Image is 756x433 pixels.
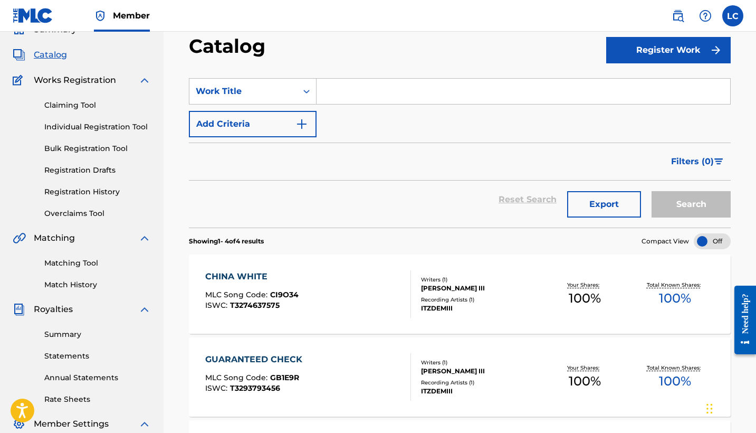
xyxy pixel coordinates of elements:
[205,290,270,299] span: MLC Song Code :
[34,303,73,316] span: Royalties
[44,372,151,383] a: Annual Statements
[44,121,151,133] a: Individual Registration Tool
[189,337,731,417] a: GUARANTEED CHECKMLC Song Code:GB1E9RISWC:T3293793456Writers (1)[PERSON_NAME] IIIRecording Artists...
[13,74,26,87] img: Works Registration
[44,351,151,362] a: Statements
[647,364,703,372] p: Total Known Shares:
[13,23,76,36] a: SummarySummary
[113,10,150,22] span: Member
[647,281,703,289] p: Total Known Shares:
[567,364,602,372] p: Your Shares:
[13,49,67,61] a: CatalogCatalog
[695,5,716,26] div: Help
[205,270,299,283] div: CHINA WHITE
[205,300,230,310] span: ISWC :
[421,276,540,284] div: Writers ( 1 )
[13,8,53,23] img: MLC Logo
[44,279,151,290] a: Match History
[94,10,107,22] img: Top Rightsholder
[230,300,280,310] span: T3274637575
[189,34,271,58] h2: Catalog
[714,158,723,165] img: filter
[13,49,25,61] img: Catalog
[421,379,540,387] div: Recording Artists ( 1 )
[569,372,601,391] span: 100 %
[421,366,540,376] div: [PERSON_NAME] III
[44,394,151,405] a: Rate Sheets
[138,418,151,430] img: expand
[421,304,540,313] div: ITZDEMIII
[13,232,26,244] img: Matching
[44,329,151,340] a: Summary
[189,237,264,246] p: Showing 1 - 4 of 4 results
[421,359,540,366] div: Writers ( 1 )
[569,289,601,308] span: 100 %
[659,372,691,391] span: 100 %
[205,373,270,382] span: MLC Song Code :
[659,289,691,308] span: 100 %
[270,290,299,299] span: CI9O34
[44,186,151,197] a: Registration History
[671,155,714,168] span: Filters ( 0 )
[44,100,151,111] a: Claiming Tool
[44,165,151,176] a: Registration Drafts
[567,191,641,218] button: Export
[642,237,689,246] span: Compact View
[196,85,291,98] div: Work Title
[567,281,602,289] p: Your Shares:
[606,37,731,63] button: Register Work
[665,148,731,175] button: Filters (0)
[138,303,151,316] img: expand
[189,255,731,334] a: CHINA WHITEMLC Song Code:CI9O34ISWC:T3274637575Writers (1)[PERSON_NAME] IIIRecording Artists (1)I...
[295,118,308,130] img: 9d2ae6d4665cec9f34b9.svg
[34,418,109,430] span: Member Settings
[44,258,151,269] a: Matching Tool
[189,78,731,228] form: Search Form
[34,232,75,244] span: Matching
[726,277,756,364] iframe: Resource Center
[205,353,308,366] div: GUARANTEED CHECK
[672,10,684,22] img: search
[667,5,688,26] a: Public Search
[710,44,722,57] img: f7272a7cc735f4ea7f67.svg
[13,418,25,430] img: Member Settings
[270,373,299,382] span: GB1E9R
[44,208,151,219] a: Overclaims Tool
[421,387,540,396] div: ITZDEMIII
[34,74,116,87] span: Works Registration
[189,111,317,137] button: Add Criteria
[421,296,540,304] div: Recording Artists ( 1 )
[699,10,712,22] img: help
[230,383,280,393] span: T3293793456
[421,284,540,293] div: [PERSON_NAME] III
[703,382,756,433] iframe: Chat Widget
[706,393,713,425] div: Drag
[34,49,67,61] span: Catalog
[138,74,151,87] img: expand
[205,383,230,393] span: ISWC :
[44,143,151,154] a: Bulk Registration Tool
[722,5,743,26] div: User Menu
[138,232,151,244] img: expand
[13,303,25,316] img: Royalties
